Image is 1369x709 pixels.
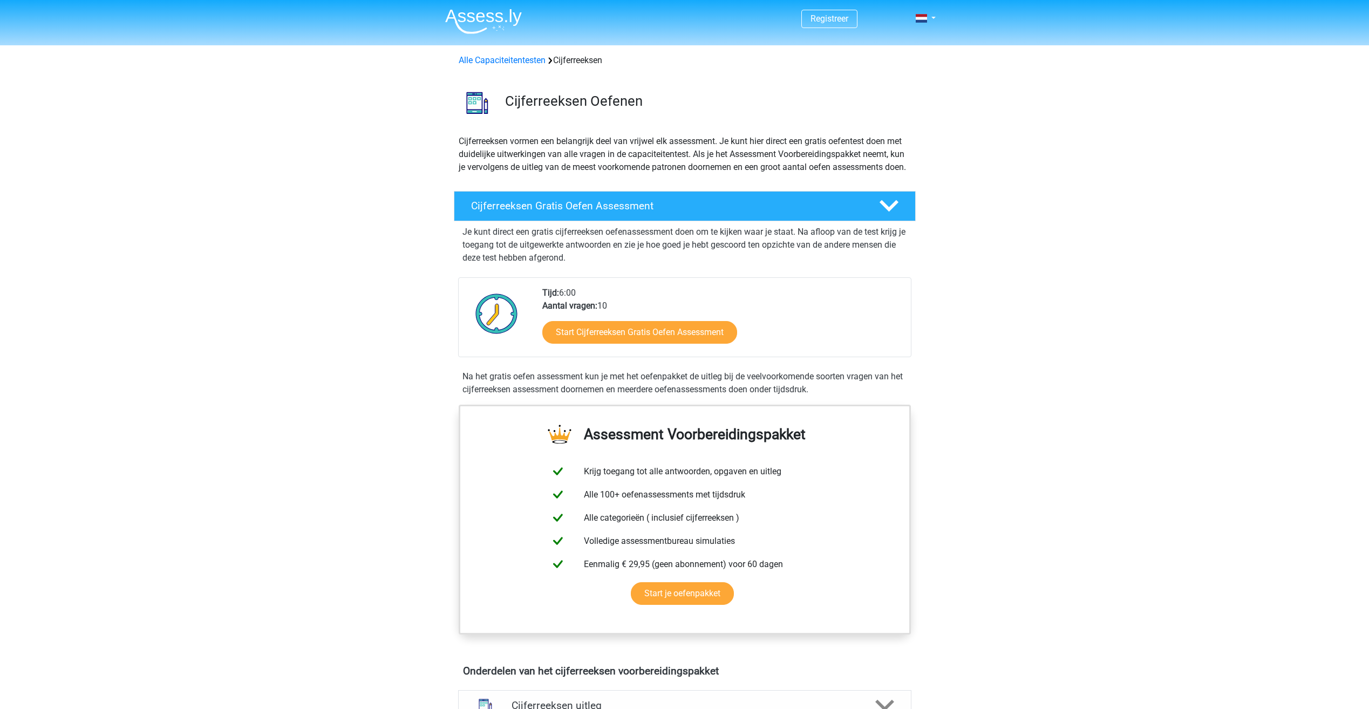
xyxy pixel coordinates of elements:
h3: Cijferreeksen Oefenen [505,93,907,110]
p: Cijferreeksen vormen een belangrijk deel van vrijwel elk assessment. Je kunt hier direct een grat... [459,135,911,174]
img: cijferreeksen [454,80,500,126]
a: Start je oefenpakket [631,582,734,605]
h4: Onderdelen van het cijferreeksen voorbereidingspakket [463,665,907,677]
b: Tijd: [542,288,559,298]
b: Aantal vragen: [542,301,597,311]
h4: Cijferreeksen Gratis Oefen Assessment [471,200,862,212]
a: Start Cijferreeksen Gratis Oefen Assessment [542,321,737,344]
div: 6:00 10 [534,287,910,357]
a: Cijferreeksen Gratis Oefen Assessment [449,191,920,221]
p: Je kunt direct een gratis cijferreeksen oefenassessment doen om te kijken waar je staat. Na afloo... [462,226,907,264]
div: Na het gratis oefen assessment kun je met het oefenpakket de uitleg bij de veelvoorkomende soorte... [458,370,911,396]
div: Cijferreeksen [454,54,915,67]
a: Alle Capaciteitentesten [459,55,546,65]
img: Assessly [445,9,522,34]
a: Registreer [810,13,848,24]
img: Klok [469,287,524,340]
